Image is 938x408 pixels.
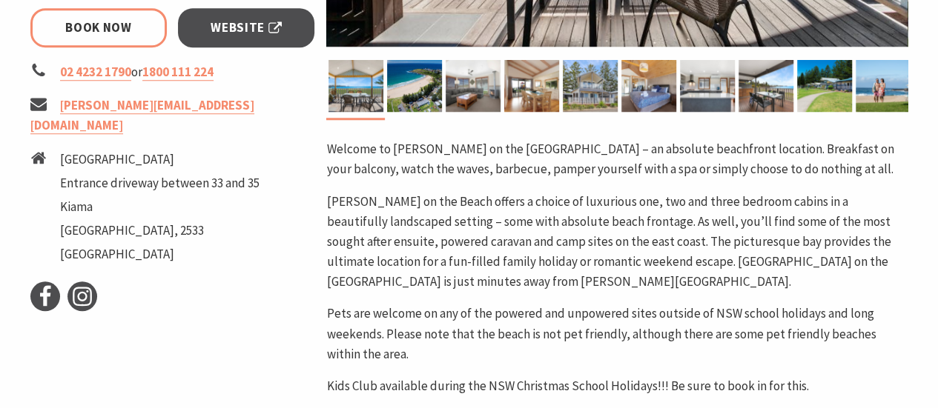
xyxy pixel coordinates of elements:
[328,60,383,112] img: Kendalls on the Beach Holiday Park
[856,60,911,112] img: Kendalls Beach
[621,60,676,112] img: Kendalls on the Beach Holiday Park
[446,60,501,112] img: Lounge room in Cabin 12
[30,62,315,82] li: or
[60,244,260,264] li: [GEOGRAPHIC_DATA]
[797,60,852,112] img: Beachfront cabins at Kendalls on the Beach Holiday Park
[30,8,168,47] a: Book Now
[739,60,793,112] img: Enjoy the beachfront view in Cabin 12
[60,197,260,217] li: Kiama
[60,173,260,193] li: Entrance driveway between 33 and 35
[326,304,908,364] p: Pets are welcome on any of the powered and unpowered sites outside of NSW school holidays and lon...
[504,60,559,112] img: Kendalls on the Beach Holiday Park
[680,60,735,112] img: Full size kitchen in Cabin 12
[60,221,260,241] li: [GEOGRAPHIC_DATA], 2533
[60,150,260,170] li: [GEOGRAPHIC_DATA]
[326,139,908,179] p: Welcome to [PERSON_NAME] on the [GEOGRAPHIC_DATA] – an absolute beachfront location. Breakfast on...
[326,376,908,396] p: Kids Club available during the NSW Christmas School Holidays!!! Be sure to book in for this.
[142,64,214,81] a: 1800 111 224
[30,97,254,134] a: [PERSON_NAME][EMAIL_ADDRESS][DOMAIN_NAME]
[326,192,908,292] p: [PERSON_NAME] on the Beach offers a choice of luxurious one, two and three bedroom cabins in a be...
[60,64,131,81] a: 02 4232 1790
[178,8,315,47] a: Website
[387,60,442,112] img: Aerial view of Kendalls on the Beach Holiday Park
[211,18,282,38] span: Website
[563,60,618,112] img: Kendalls on the Beach Holiday Park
